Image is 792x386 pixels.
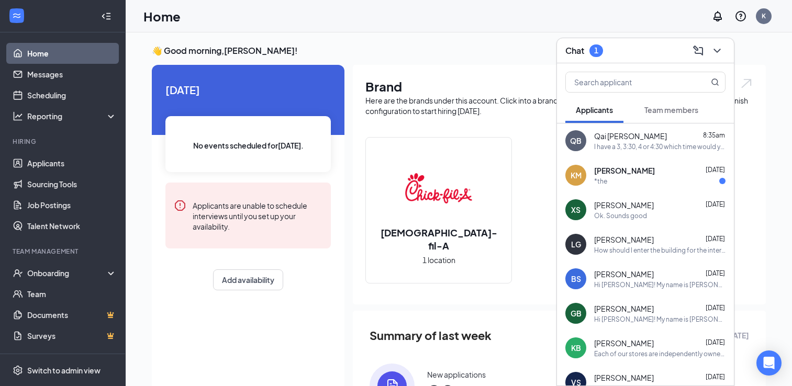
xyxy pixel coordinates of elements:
[594,46,598,55] div: 1
[594,315,726,324] div: Hi [PERSON_NAME]! My name is [PERSON_NAME] and I am part of our CFA [PERSON_NAME] Road hiring tea...
[365,95,753,116] div: Here are the brands under this account. Click into a brand to see your locations, managers, job p...
[366,226,511,252] h2: [DEMOGRAPHIC_DATA]-fil-A
[711,78,719,86] svg: MagnifyingGlass
[594,200,654,210] span: [PERSON_NAME]
[594,372,654,383] span: [PERSON_NAME]
[13,268,23,278] svg: UserCheck
[27,215,117,236] a: Talent Network
[27,283,117,304] a: Team
[571,274,581,284] div: BS
[571,239,581,249] div: LG
[594,211,647,220] div: Ok. Sounds good
[193,199,322,232] div: Applicants are unable to schedule interviews until you set up your availability.
[594,349,726,358] div: Each of our stores are independently owned.. under 16 requires different limitations for hours an...
[594,269,654,279] span: [PERSON_NAME]
[706,304,725,312] span: [DATE]
[594,131,667,141] span: Qai [PERSON_NAME]
[365,77,753,95] h1: Brand
[594,246,726,255] div: How should I enter the building for the interview? I just want to make absolutely sure that I don...
[13,111,23,121] svg: Analysis
[594,303,654,314] span: [PERSON_NAME]
[27,174,117,195] a: Sourcing Tools
[594,165,655,176] span: [PERSON_NAME]
[27,85,117,106] a: Scheduling
[571,205,581,215] div: XS
[27,304,117,325] a: DocumentsCrown
[706,269,725,277] span: [DATE]
[594,142,726,151] div: I have a 3, 3:30, 4 or 4:30 which time would you like?
[370,326,492,345] span: Summary of last week
[571,170,582,180] div: KM
[706,166,725,174] span: [DATE]
[174,199,186,212] svg: Error
[27,365,101,376] div: Switch to admin view
[571,343,581,353] div: KB
[706,373,725,381] span: [DATE]
[13,137,115,146] div: Hiring
[13,247,115,256] div: Team Management
[740,77,753,89] img: open.6027fd2a22e1237b5b06.svg
[13,365,23,376] svg: Settings
[27,195,117,215] a: Job Postings
[427,369,486,380] div: New applications
[12,10,22,21] svg: WorkstreamLogo
[566,72,690,92] input: Search applicant
[734,10,747,22] svg: QuestionInfo
[711,10,724,22] svg: Notifications
[594,280,726,289] div: Hi [PERSON_NAME]! My name is [PERSON_NAME] and I am part of the CFA [PERSON_NAME] Road hiring tea...
[27,325,117,346] a: SurveysCrown
[565,45,584,56] h3: Chat
[644,105,698,115] span: Team members
[27,268,108,278] div: Onboarding
[706,200,725,208] span: [DATE]
[756,350,782,376] div: Open Intercom Messenger
[690,42,707,59] button: ComposeMessage
[576,105,613,115] span: Applicants
[152,45,766,56] h3: 👋 Good morning, [PERSON_NAME] !
[703,131,725,139] span: 8:35am
[101,11,111,21] svg: Collapse
[594,338,654,348] span: [PERSON_NAME]
[692,44,705,57] svg: ComposeMessage
[571,308,582,319] div: GB
[422,254,455,266] span: 1 location
[709,42,726,59] button: ChevronDown
[143,7,181,25] h1: Home
[27,153,117,174] a: Applicants
[594,234,654,245] span: [PERSON_NAME]
[711,44,723,57] svg: ChevronDown
[213,269,283,290] button: Add availability
[27,43,117,64] a: Home
[405,155,472,222] img: Chick-fil-A
[762,12,766,20] div: K
[165,82,331,98] span: [DATE]
[27,111,117,121] div: Reporting
[27,64,117,85] a: Messages
[570,135,582,146] div: QB
[193,140,304,151] span: No events scheduled for [DATE] .
[706,235,725,243] span: [DATE]
[706,338,725,346] span: [DATE]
